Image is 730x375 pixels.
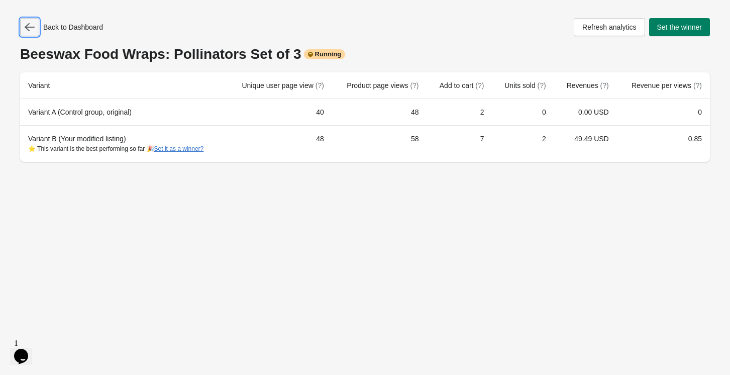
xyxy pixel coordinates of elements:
[226,99,332,125] td: 40
[582,23,636,31] span: Refresh analytics
[226,125,332,162] td: 48
[504,81,546,89] span: Units sold
[304,49,346,59] div: Running
[20,72,226,99] th: Variant
[440,81,484,89] span: Add to cart
[347,81,419,89] span: Product page views
[492,125,554,162] td: 2
[554,99,617,125] td: 0.00 USD
[20,18,103,36] div: Back to Dashboard
[316,81,324,89] span: (?)
[10,335,42,365] iframe: chat widget
[154,145,204,152] button: Set it as a winner?
[410,81,419,89] span: (?)
[617,99,710,125] td: 0
[693,81,702,89] span: (?)
[574,18,645,36] button: Refresh analytics
[492,99,554,125] td: 0
[632,81,702,89] span: Revenue per views
[538,81,546,89] span: (?)
[427,125,492,162] td: 7
[657,23,702,31] span: Set the winner
[332,99,427,125] td: 48
[242,81,324,89] span: Unique user page view
[28,134,218,154] div: Variant B (Your modified listing)
[600,81,609,89] span: (?)
[20,46,710,62] div: Beeswax Food Wraps: Pollinators Set of 3
[28,144,218,154] div: ⭐ This variant is the best performing so far 🎉
[567,81,609,89] span: Revenues
[617,125,710,162] td: 0.85
[649,18,710,36] button: Set the winner
[554,125,617,162] td: 49.49 USD
[332,125,427,162] td: 58
[427,99,492,125] td: 2
[28,107,218,117] div: Variant A (Control group, original)
[475,81,484,89] span: (?)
